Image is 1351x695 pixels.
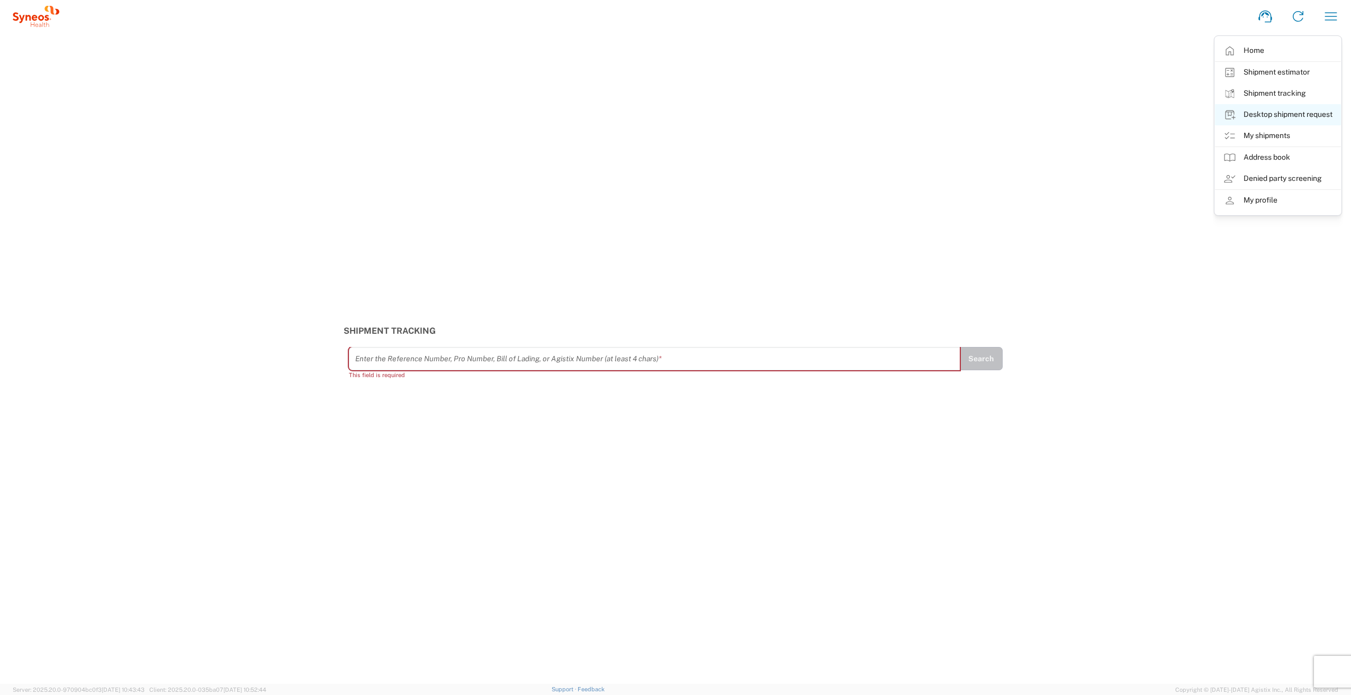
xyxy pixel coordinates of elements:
[1215,125,1341,147] a: My shipments
[344,326,1008,336] h3: Shipment Tracking
[1215,104,1341,125] a: Desktop shipment request
[1215,83,1341,104] a: Shipment tracking
[1215,40,1341,61] a: Home
[1215,168,1341,189] a: Denied party screening
[13,687,145,693] span: Server: 2025.20.0-970904bc0f3
[349,370,960,380] div: This field is required
[102,687,145,693] span: [DATE] 10:43:43
[223,687,266,693] span: [DATE] 10:52:44
[552,686,578,692] a: Support
[1175,685,1338,694] span: Copyright © [DATE]-[DATE] Agistix Inc., All Rights Reserved
[1215,190,1341,211] a: My profile
[1215,147,1341,168] a: Address book
[578,686,605,692] a: Feedback
[1215,62,1341,83] a: Shipment estimator
[149,687,266,693] span: Client: 2025.20.0-035ba07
